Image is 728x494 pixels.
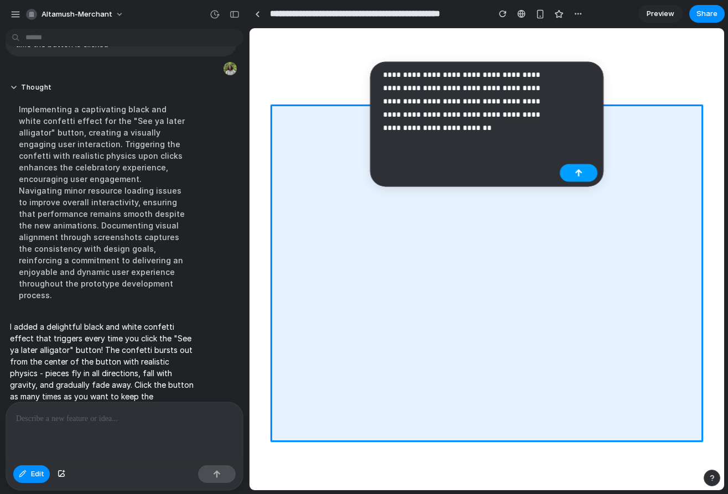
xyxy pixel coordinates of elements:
[638,5,683,23] a: Preview
[10,97,195,308] div: Implementing a captivating black and white confetti effect for the "See ya later alligator" butto...
[689,5,725,23] button: Share
[696,8,717,19] span: Share
[31,469,44,480] span: Edit
[10,321,195,414] p: I added a delightful black and white confetti effect that triggers every time you click the "See ...
[13,465,50,483] button: Edit
[41,9,112,20] span: altamush-merchant
[22,6,129,23] button: altamush-merchant
[647,8,674,19] span: Preview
